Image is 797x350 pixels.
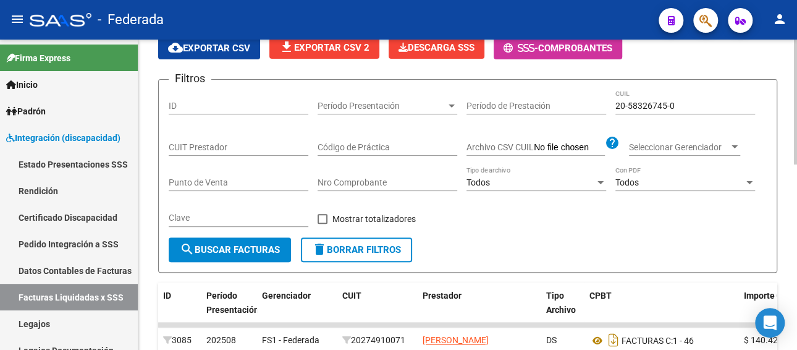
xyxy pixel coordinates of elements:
[180,242,195,257] mat-icon: search
[546,291,576,315] span: Tipo Archivo
[423,335,489,345] span: [PERSON_NAME]
[6,78,38,92] span: Inicio
[589,291,612,301] span: CPBT
[589,330,734,350] div: 1 - 46
[262,291,311,301] span: Gerenciador
[538,43,612,54] span: Comprobantes
[423,291,462,301] span: Prestador
[318,101,446,111] span: Período Presentación
[158,36,260,59] button: Exportar CSV
[546,335,557,345] span: DS
[98,6,164,33] span: - Federada
[399,42,474,53] span: Descarga SSS
[504,43,538,54] span: -
[605,330,622,350] i: Descargar documento
[629,142,729,153] span: Seleccionar Gerenciador
[312,244,401,255] span: Borrar Filtros
[279,40,294,54] mat-icon: file_download
[158,283,201,337] datatable-header-cell: ID
[168,43,250,54] span: Exportar CSV
[206,291,259,315] span: Período Presentación
[269,36,379,59] button: Exportar CSV 2
[389,36,484,59] app-download-masive: Descarga masiva de comprobantes (adjuntos)
[180,244,280,255] span: Buscar Facturas
[541,283,584,337] datatable-header-cell: Tipo Archivo
[466,142,534,152] span: Archivo CSV CUIL
[169,70,211,87] h3: Filtros
[163,291,171,301] span: ID
[168,40,183,55] mat-icon: cloud_download
[615,177,639,187] span: Todos
[418,283,541,337] datatable-header-cell: Prestador
[312,242,327,257] mat-icon: delete
[279,42,369,53] span: Exportar CSV 2
[163,333,196,348] div: 3085
[466,177,490,187] span: Todos
[257,283,337,337] datatable-header-cell: Gerenciador
[6,51,70,65] span: Firma Express
[772,12,787,27] mat-icon: person
[301,237,412,262] button: Borrar Filtros
[342,291,361,301] span: CUIT
[6,105,46,118] span: Padrón
[342,333,413,348] div: 20274910071
[262,335,319,345] span: FS1 - Federada
[201,283,257,337] datatable-header-cell: Período Presentación
[744,335,795,345] span: $ 140.425,00
[605,135,620,150] mat-icon: help
[10,12,25,27] mat-icon: menu
[206,335,236,345] span: 202508
[337,283,418,337] datatable-header-cell: CUIT
[169,237,291,262] button: Buscar Facturas
[332,211,416,226] span: Mostrar totalizadores
[494,36,622,59] button: -Comprobantes
[6,131,120,145] span: Integración (discapacidad)
[584,283,739,337] datatable-header-cell: CPBT
[534,142,605,153] input: Archivo CSV CUIL
[755,308,785,338] div: Open Intercom Messenger
[622,336,673,346] span: FACTURAS C:
[389,36,484,59] button: Descarga SSS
